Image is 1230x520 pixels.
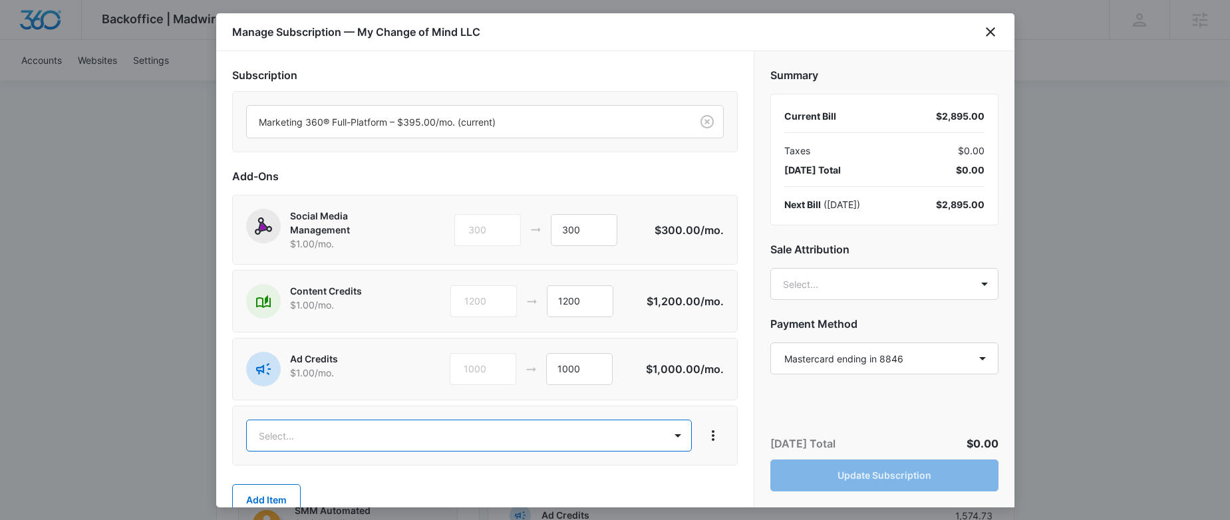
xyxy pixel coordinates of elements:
[551,214,617,246] input: 1
[546,353,613,385] input: 1
[700,362,724,376] span: /mo.
[784,144,810,158] span: Taxes
[547,285,613,317] input: 1
[21,35,32,45] img: website_grey.svg
[702,425,724,446] button: View More
[646,361,724,377] p: $1,000.00
[147,78,224,87] div: Keywords by Traffic
[936,197,985,211] div: $2,895.00
[35,35,146,45] div: Domain: [DOMAIN_NAME]
[770,241,999,257] h2: Sale Attribution
[647,293,724,309] p: $1,200.00
[132,77,143,88] img: tab_keywords_by_traffic_grey.svg
[784,110,836,122] span: Current Bill
[784,199,821,210] span: Next Bill
[936,109,985,123] div: $2,895.00
[290,284,406,298] p: Content Credits
[232,168,738,184] h2: Add-Ons
[967,437,999,450] span: $0.00
[290,209,406,237] p: Social Media Management
[958,144,985,158] span: $0.00
[51,78,119,87] div: Domain Overview
[21,21,32,32] img: logo_orange.svg
[36,77,47,88] img: tab_domain_overview_orange.svg
[290,298,406,312] p: $1.00 /mo.
[696,111,718,132] button: Clear
[37,21,65,32] div: v 4.0.25
[290,352,406,366] p: Ad Credits
[956,163,985,177] span: $0.00
[784,163,841,177] span: [DATE] Total
[784,197,860,211] div: ( [DATE] )
[232,24,480,40] h1: Manage Subscription — My Change of Mind LLC
[700,295,724,308] span: /mo.
[700,223,724,237] span: /mo.
[232,67,738,83] h2: Subscription
[770,436,836,452] p: [DATE] Total
[983,24,999,40] button: close
[290,366,406,380] p: $1.00 /mo.
[259,115,261,129] input: Subscription
[290,237,406,251] p: $1.00 /mo.
[770,316,999,332] h2: Payment Method
[232,484,301,516] button: Add Item
[770,67,999,83] h2: Summary
[655,222,724,238] p: $300.00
